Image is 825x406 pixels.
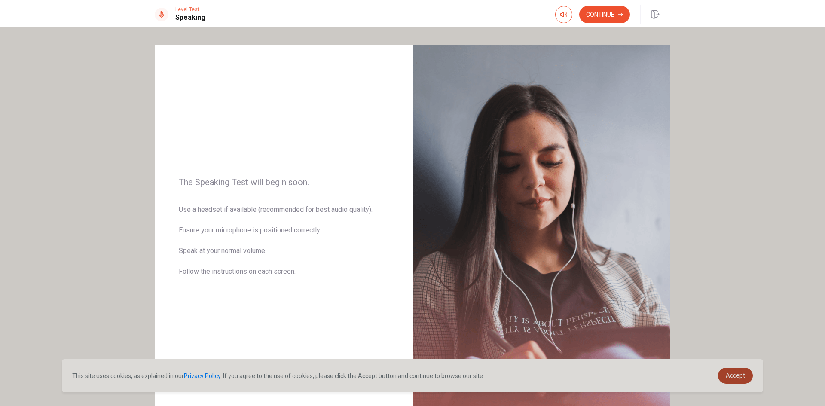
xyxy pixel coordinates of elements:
span: Level Test [175,6,205,12]
span: This site uses cookies, as explained in our . If you agree to the use of cookies, please click th... [72,372,484,379]
h1: Speaking [175,12,205,23]
span: Accept [726,372,745,379]
span: The Speaking Test will begin soon. [179,177,388,187]
span: Use a headset if available (recommended for best audio quality). Ensure your microphone is positi... [179,205,388,287]
div: cookieconsent [62,359,763,392]
a: dismiss cookie message [718,368,753,384]
a: Privacy Policy [184,372,220,379]
button: Continue [579,6,630,23]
